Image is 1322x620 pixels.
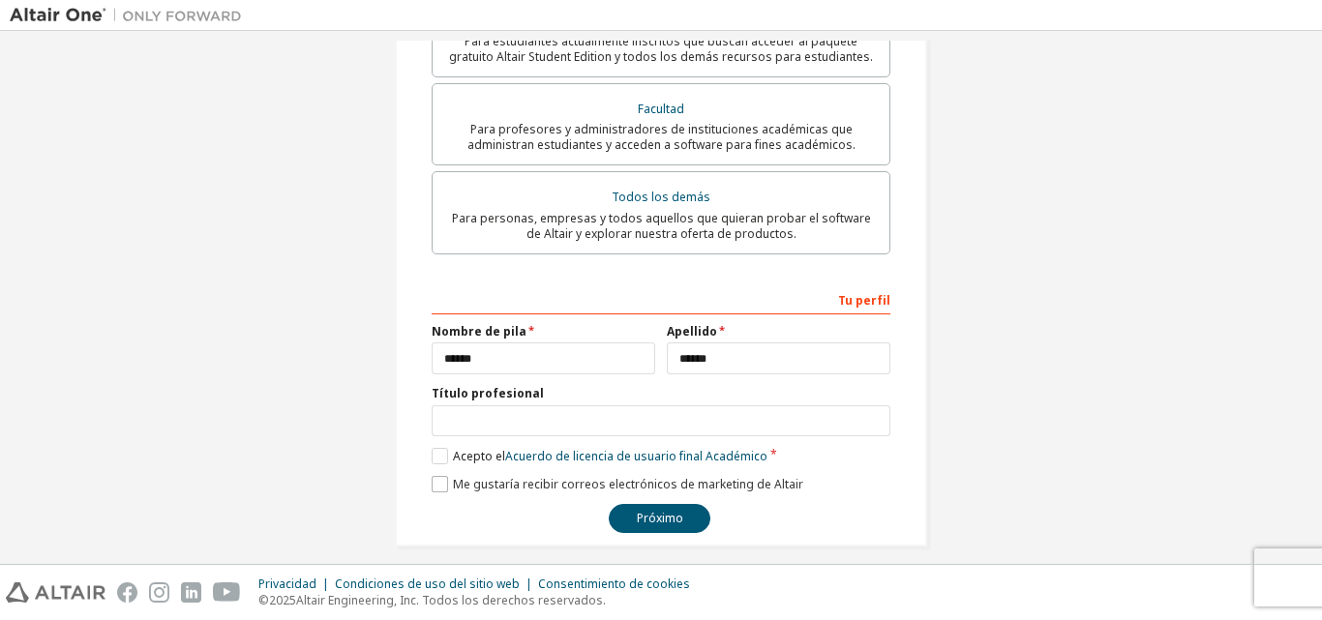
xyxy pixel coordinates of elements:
[432,323,526,340] font: Nombre de pila
[258,592,269,608] font: ©
[638,101,684,117] font: Facultad
[838,292,890,309] font: Tu perfil
[149,582,169,603] img: instagram.svg
[6,582,105,603] img: altair_logo.svg
[117,582,137,603] img: facebook.svg
[453,476,803,492] font: Me gustaría recibir correos electrónicos de marketing de Altair
[452,210,871,242] font: Para personas, empresas y todos aquellos que quieran probar el software de Altair y explorar nues...
[258,576,316,592] font: Privacidad
[453,448,505,464] font: Acepto el
[296,592,606,608] font: Altair Engineering, Inc. Todos los derechos reservados.
[269,592,296,608] font: 2025
[667,323,717,340] font: Apellido
[449,33,873,65] font: Para estudiantes actualmente inscritos que buscan acceder al paquete gratuito Altair Student Edit...
[637,510,683,526] font: Próximo
[213,582,241,603] img: youtube.svg
[538,576,690,592] font: Consentimiento de cookies
[706,448,767,464] font: Académico
[335,576,520,592] font: Condiciones de uso del sitio web
[181,582,201,603] img: linkedin.svg
[505,448,703,464] font: Acuerdo de licencia de usuario final
[609,504,710,533] button: Próximo
[612,189,710,205] font: Todos los demás
[467,121,856,153] font: Para profesores y administradores de instituciones académicas que administran estudiantes y acced...
[432,385,544,401] font: Título profesional
[10,6,252,25] img: Altair Uno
